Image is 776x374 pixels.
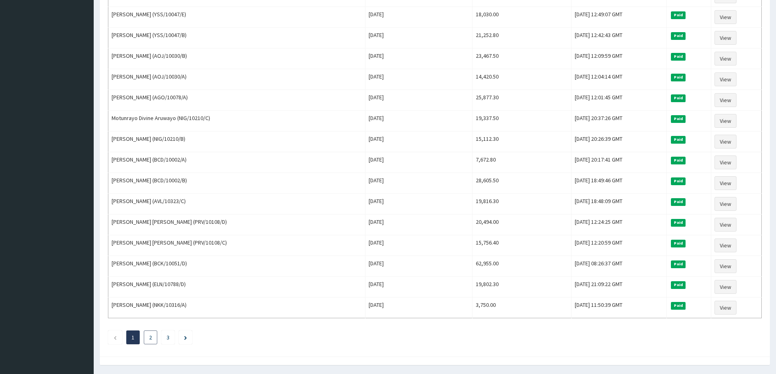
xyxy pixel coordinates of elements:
[671,74,686,81] span: Paid
[108,235,365,256] td: [PERSON_NAME] [PERSON_NAME] (PRV/10108/C)
[472,90,571,111] td: 25,877.30
[472,111,571,131] td: 19,337.50
[365,173,472,194] td: [DATE]
[571,214,666,235] td: [DATE] 12:24:25 GMT
[472,48,571,69] td: 23,467.50
[108,69,365,90] td: [PERSON_NAME] (AOJ/10030/A)
[472,173,571,194] td: 28,605.50
[571,277,666,297] td: [DATE] 21:09:22 GMT
[108,277,365,297] td: [PERSON_NAME] (ELN/10788/D)
[714,31,736,45] a: View
[365,256,472,277] td: [DATE]
[472,194,571,214] td: 19,816.30
[714,114,736,128] a: View
[571,90,666,111] td: [DATE] 12:01:45 GMT
[671,94,686,102] span: Paid
[671,32,686,39] span: Paid
[714,135,736,149] a: View
[365,69,472,90] td: [DATE]
[472,256,571,277] td: 62,955.00
[714,218,736,232] a: View
[184,334,187,341] a: Next page
[108,256,365,277] td: [PERSON_NAME] (BCK/10051/D)
[472,7,571,28] td: 18,030.00
[671,136,686,143] span: Paid
[671,198,686,206] span: Paid
[671,53,686,60] span: Paid
[108,173,365,194] td: [PERSON_NAME] (BCD/10002/B)
[108,152,365,173] td: [PERSON_NAME] (BCD/10002/A)
[108,28,365,48] td: [PERSON_NAME] (YSS/10047/B)
[571,173,666,194] td: [DATE] 18:49:46 GMT
[714,301,736,315] a: View
[714,72,736,86] a: View
[365,90,472,111] td: [DATE]
[108,90,365,111] td: [PERSON_NAME] (AGO/10078/A)
[571,28,666,48] td: [DATE] 12:42:43 GMT
[365,28,472,48] td: [DATE]
[671,157,686,164] span: Paid
[365,235,472,256] td: [DATE]
[571,69,666,90] td: [DATE] 12:04:14 GMT
[714,176,736,190] a: View
[472,297,571,318] td: 3,750.00
[671,177,686,185] span: Paid
[671,302,686,309] span: Paid
[472,131,571,152] td: 15,112.30
[108,48,365,69] td: [PERSON_NAME] (AOJ/10030/B)
[571,48,666,69] td: [DATE] 12:09:59 GMT
[113,334,117,341] a: Previous page
[149,334,152,341] a: Page 2
[571,256,666,277] td: [DATE] 08:26:37 GMT
[365,48,472,69] td: [DATE]
[108,111,365,131] td: Motunrayo Divine Aruwayo (NIG/10210/C)
[108,131,365,152] td: [PERSON_NAME] (NIG/10210/B)
[671,219,686,226] span: Paid
[714,52,736,66] a: View
[571,297,666,318] td: [DATE] 11:50:39 GMT
[108,214,365,235] td: [PERSON_NAME] [PERSON_NAME] (PRV/10108/D)
[365,131,472,152] td: [DATE]
[671,260,686,268] span: Paid
[714,93,736,107] a: View
[571,131,666,152] td: [DATE] 20:26:39 GMT
[714,280,736,294] a: View
[132,334,134,341] a: Page 1 is your current page
[472,277,571,297] td: 19,802.30
[714,10,736,24] a: View
[472,28,571,48] td: 21,252.80
[714,155,736,169] a: View
[671,11,686,19] span: Paid
[108,7,365,28] td: [PERSON_NAME] (YSS/10047/E)
[472,69,571,90] td: 14,420.50
[108,297,365,318] td: [PERSON_NAME] (NKK/10316/A)
[571,152,666,173] td: [DATE] 20:17:41 GMT
[472,152,571,173] td: 7,672.80
[167,334,169,341] a: Page 3
[365,277,472,297] td: [DATE]
[365,194,472,214] td: [DATE]
[571,111,666,131] td: [DATE] 20:37:26 GMT
[714,259,736,273] a: View
[571,235,666,256] td: [DATE] 12:20:59 GMT
[571,7,666,28] td: [DATE] 12:49:07 GMT
[365,297,472,318] td: [DATE]
[365,7,472,28] td: [DATE]
[714,197,736,211] a: View
[365,152,472,173] td: [DATE]
[671,281,686,289] span: Paid
[472,214,571,235] td: 20,494.00
[571,194,666,214] td: [DATE] 18:48:09 GMT
[365,111,472,131] td: [DATE]
[108,194,365,214] td: [PERSON_NAME] (AVL/10323/C)
[671,115,686,122] span: Paid
[671,240,686,247] span: Paid
[714,238,736,252] a: View
[472,235,571,256] td: 15,756.40
[365,214,472,235] td: [DATE]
